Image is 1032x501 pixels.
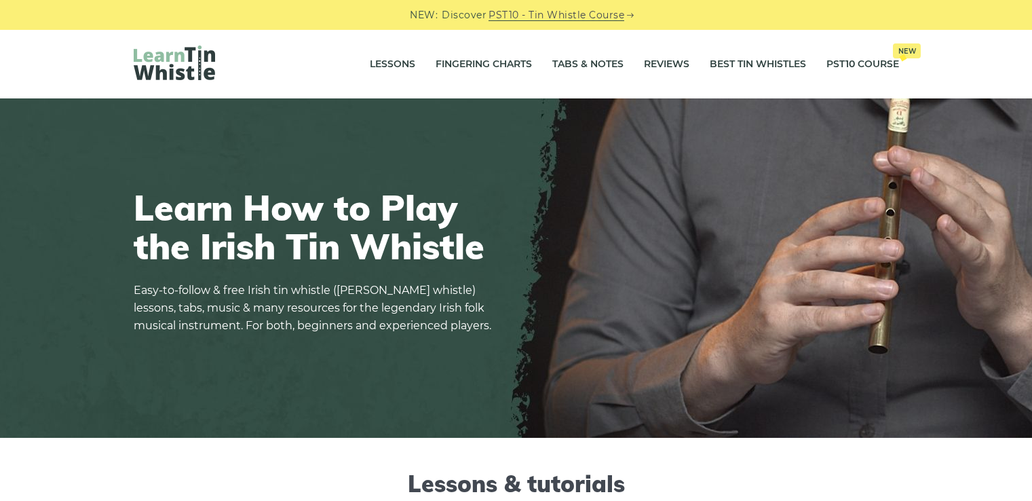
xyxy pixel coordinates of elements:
h1: Learn How to Play the Irish Tin Whistle [134,188,500,265]
a: Fingering Charts [436,48,532,81]
a: Reviews [644,48,689,81]
a: Tabs & Notes [552,48,624,81]
a: Lessons [370,48,415,81]
span: New [893,43,921,58]
img: LearnTinWhistle.com [134,45,215,80]
p: Easy-to-follow & free Irish tin whistle ([PERSON_NAME] whistle) lessons, tabs, music & many resou... [134,282,500,335]
a: PST10 CourseNew [826,48,899,81]
a: Best Tin Whistles [710,48,806,81]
